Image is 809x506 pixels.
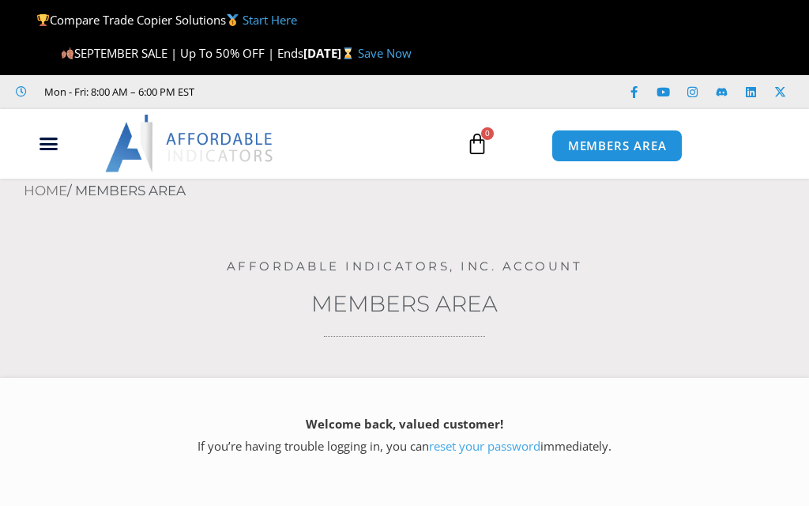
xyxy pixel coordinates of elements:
div: Menu Toggle [9,129,88,159]
img: 🏆 [37,14,49,26]
p: If you’re having trouble logging in, you can immediately. [28,413,781,458]
span: Compare Trade Copier Solutions [36,12,297,28]
span: MEMBERS AREA [568,140,667,152]
span: 0 [481,127,494,140]
a: Home [24,183,67,198]
img: LogoAI | Affordable Indicators – NinjaTrader [105,115,275,172]
img: ⌛ [342,47,354,59]
iframe: Customer reviews powered by Trustpilot [202,84,439,100]
img: 🍂 [62,47,73,59]
strong: Welcome back, valued customer! [306,416,503,432]
strong: [DATE] [303,45,358,61]
nav: Breadcrumb [24,179,809,204]
img: 🥇 [227,14,239,26]
a: Start Here [243,12,297,28]
a: Members Area [311,290,498,317]
a: Affordable Indicators, Inc. Account [227,259,583,274]
span: SEPTEMBER SALE | Up To 50% OFF | Ends [61,45,303,61]
span: Mon - Fri: 8:00 AM – 6:00 PM EST [40,82,194,101]
a: reset your password [429,438,540,454]
a: 0 [442,121,512,167]
a: MEMBERS AREA [551,130,683,162]
a: Save Now [358,45,412,61]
